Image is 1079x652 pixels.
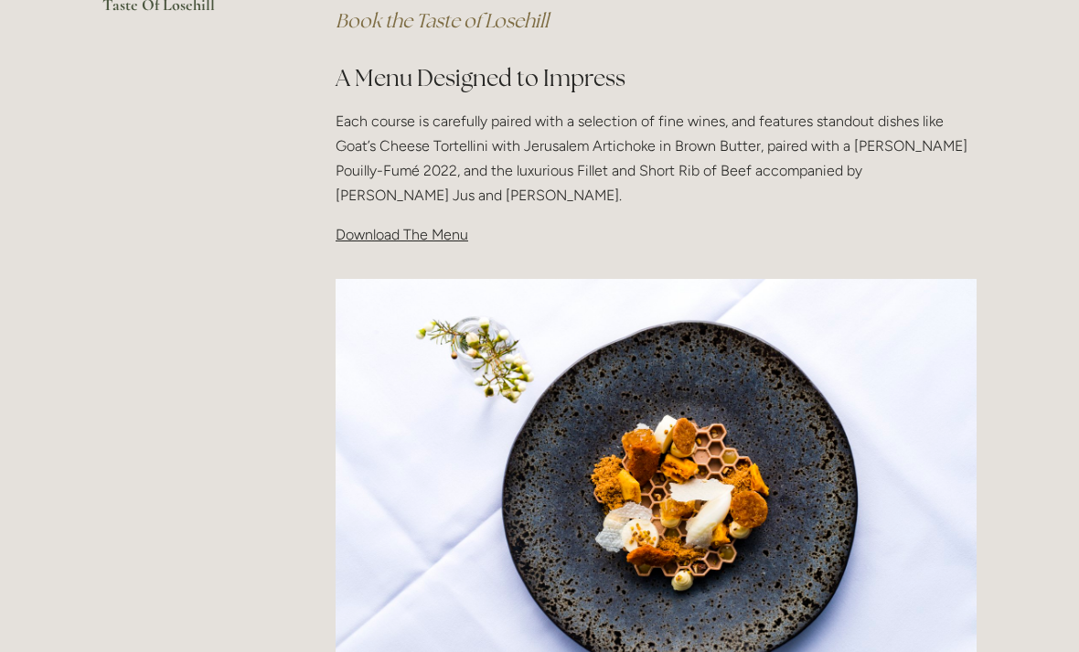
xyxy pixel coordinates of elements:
p: Each course is carefully paired with a selection of fine wines, and features standout dishes like... [336,109,977,208]
a: Book the Taste of Losehill [336,8,549,33]
h2: A Menu Designed to Impress [336,62,977,94]
span: Download The Menu [336,226,468,243]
